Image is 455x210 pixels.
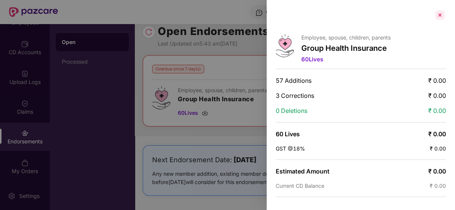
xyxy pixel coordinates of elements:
img: svg+xml;base64,PHN2ZyB4bWxucz0iaHR0cDovL3d3dy53My5vcmcvMjAwMC9zdmciIHdpZHRoPSI0Ny43MTQiIGhlaWdodD... [276,34,294,57]
span: Estimated Amount [276,167,330,175]
span: 3 Corrections [276,92,314,99]
span: Current CD Balance [276,183,324,189]
p: Group Health Insurance [301,44,391,53]
span: ₹ 0.00 [428,130,446,138]
span: ₹ 0.00 [430,145,446,152]
span: ₹ 0.00 [430,183,446,189]
span: 57 Additions [276,77,311,84]
span: 60 Lives [301,56,323,63]
span: GST @18% [276,145,305,152]
span: ₹ 0.00 [428,167,446,175]
span: 60 Lives [276,130,300,138]
span: 0 Deletions [276,107,307,114]
span: ₹ 0.00 [428,92,446,99]
span: ₹ 0.00 [428,107,446,114]
span: ₹ 0.00 [428,77,446,84]
p: Employee, spouse, children, parents [301,34,391,41]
